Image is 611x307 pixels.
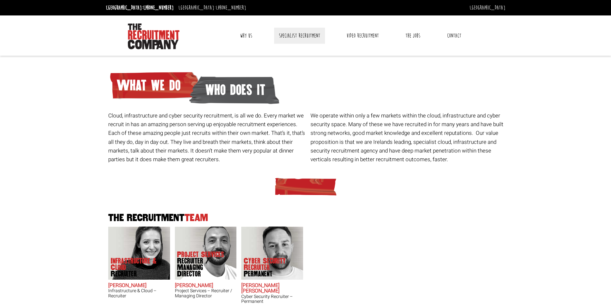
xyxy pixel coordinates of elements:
p: We operate within only a few markets within the cloud, infrastructure and cyber security space. M... [310,111,508,164]
img: Chris Pelow's our Project Services Recruiter / Managing Director [175,227,236,280]
li: [GEOGRAPHIC_DATA]: [177,3,248,13]
p: Cloud, infrastructure and cyber security recruitment, is all we do. Every market we recruit in ha... [108,111,306,164]
p: Cyber Security Recruiter [244,258,295,277]
p: Infrastructure & Cloud [111,258,162,277]
a: Video Recruitment [342,28,384,44]
a: Contact [442,28,466,44]
span: Recruiter [111,271,162,277]
h2: [PERSON_NAME] [175,283,237,289]
p: Project Services [177,251,229,277]
a: [GEOGRAPHIC_DATA] [470,4,505,11]
a: [PHONE_NUMBER] [143,4,174,11]
h2: The Recruitment [106,213,505,223]
h3: Cyber Security Recruiter – Permanent [241,294,303,304]
span: Team [185,212,208,223]
a: Why Us [235,28,257,44]
img: John James Baird does Cyber Security Recruiter Permanent [241,227,303,280]
a: The Jobs [401,28,425,44]
img: Sara O'Toole does Infrastructure & Cloud Recruiter [108,227,170,280]
a: [PHONE_NUMBER] [216,4,246,11]
img: The Recruitment Company [128,23,179,49]
h2: [PERSON_NAME] [108,283,170,289]
span: Permanent [244,271,295,277]
a: Specialist Recruitment [274,28,325,44]
h3: Project Services – Recruiter / Managing Director [175,288,237,298]
h3: Infrastructure & Cloud – Recruiter [108,288,170,298]
h2: [PERSON_NAME] [PERSON_NAME] [241,283,303,294]
li: [GEOGRAPHIC_DATA]: [104,3,175,13]
span: Recruiter / Managing Director [177,258,229,277]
